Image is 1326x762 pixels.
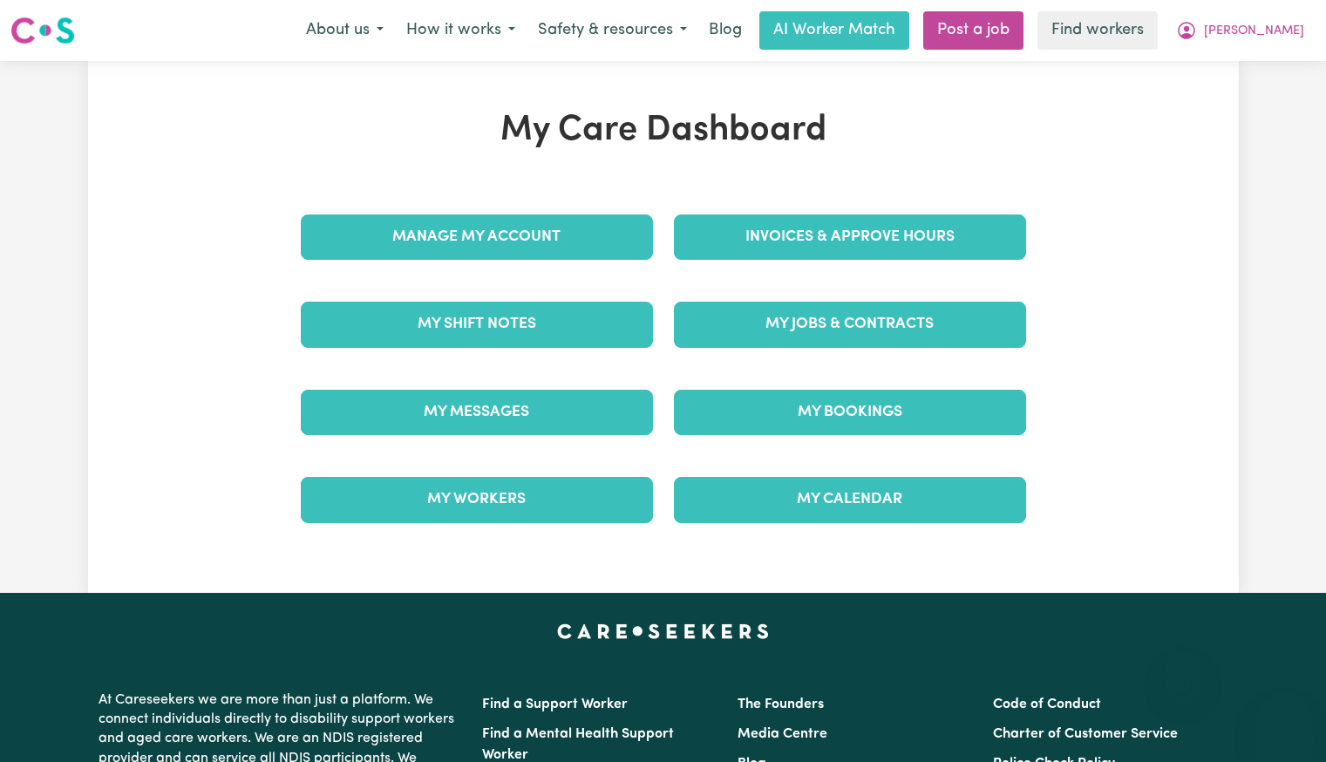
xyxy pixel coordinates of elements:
[993,727,1178,741] a: Charter of Customer Service
[1037,11,1158,50] a: Find workers
[1165,12,1316,49] button: My Account
[527,12,698,49] button: Safety & resources
[738,697,824,711] a: The Founders
[738,727,827,741] a: Media Centre
[759,11,909,50] a: AI Worker Match
[674,390,1026,435] a: My Bookings
[301,214,653,260] a: Manage My Account
[395,12,527,49] button: How it works
[482,697,628,711] a: Find a Support Worker
[10,15,75,46] img: Careseekers logo
[674,214,1026,260] a: Invoices & Approve Hours
[923,11,1023,50] a: Post a job
[698,11,752,50] a: Blog
[10,10,75,51] a: Careseekers logo
[301,477,653,522] a: My Workers
[1256,692,1312,748] iframe: Button to launch messaging window
[301,390,653,435] a: My Messages
[557,624,769,638] a: Careseekers home page
[290,110,1037,152] h1: My Care Dashboard
[301,302,653,347] a: My Shift Notes
[295,12,395,49] button: About us
[674,477,1026,522] a: My Calendar
[1166,650,1200,685] iframe: Close message
[1204,22,1304,41] span: [PERSON_NAME]
[674,302,1026,347] a: My Jobs & Contracts
[993,697,1101,711] a: Code of Conduct
[482,727,674,762] a: Find a Mental Health Support Worker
